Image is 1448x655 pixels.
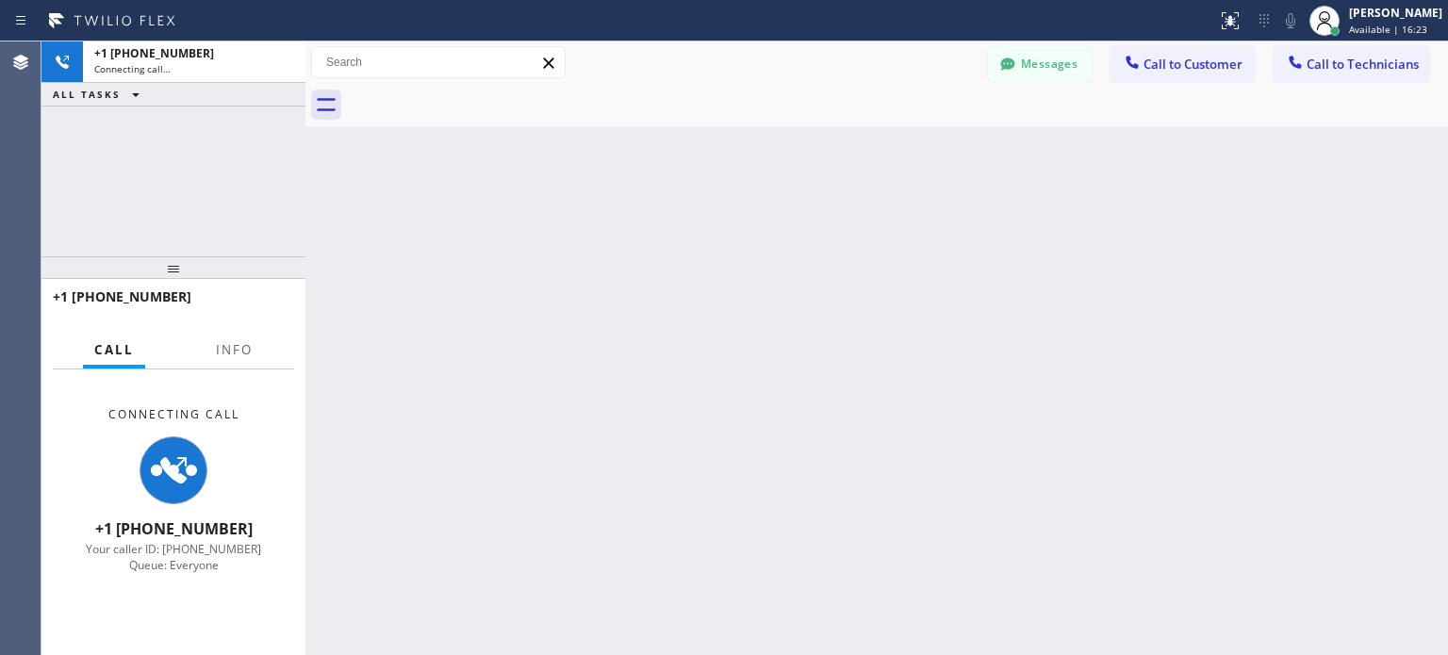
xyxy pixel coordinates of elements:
div: [PERSON_NAME] [1349,5,1442,21]
button: ALL TASKS [41,83,158,106]
span: +1 [PHONE_NUMBER] [95,518,253,539]
button: Messages [988,46,1092,82]
span: Info [216,341,253,358]
button: Call to Technicians [1274,46,1429,82]
span: Call [94,341,134,358]
span: Call to Customer [1144,56,1242,73]
button: Info [205,332,264,368]
button: Mute [1277,8,1304,34]
span: Your caller ID: [PHONE_NUMBER] Queue: Everyone [86,541,261,573]
input: Search [312,47,565,77]
button: Call [83,332,145,368]
span: +1 [PHONE_NUMBER] [94,45,214,61]
span: +1 [PHONE_NUMBER] [53,287,191,305]
span: Call to Technicians [1307,56,1419,73]
span: Available | 16:23 [1349,23,1427,36]
button: Call to Customer [1111,46,1255,82]
span: ALL TASKS [53,88,121,101]
span: Connecting call… [94,62,171,75]
span: Connecting Call [108,406,239,422]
